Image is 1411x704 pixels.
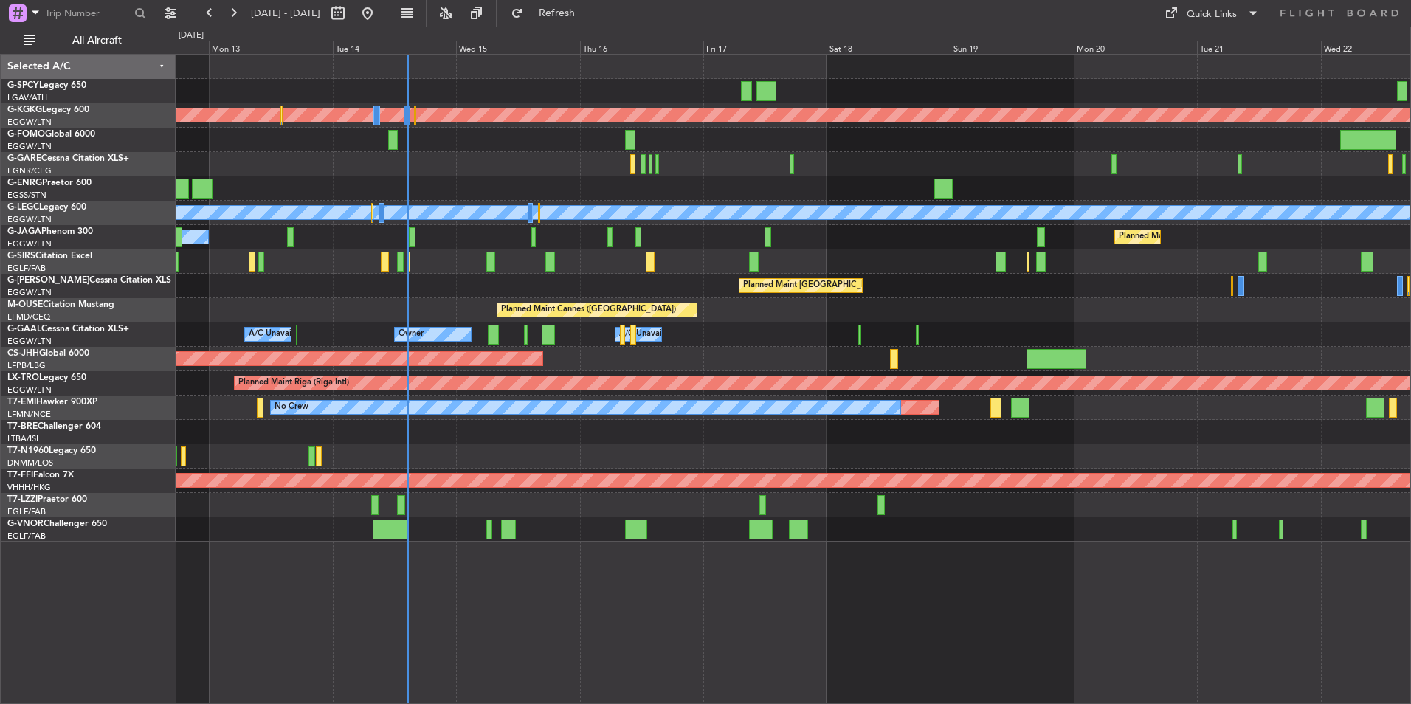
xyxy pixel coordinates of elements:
[209,41,332,54] div: Mon 13
[7,106,42,114] span: G-KGKG
[7,130,45,139] span: G-FOMO
[7,227,93,236] a: G-JAGAPhenom 300
[1074,41,1197,54] div: Mon 20
[580,41,703,54] div: Thu 16
[7,433,41,444] a: LTBA/ISL
[7,154,129,163] a: G-GARECessna Citation XLS+
[703,41,827,54] div: Fri 17
[7,276,171,285] a: G-[PERSON_NAME]Cessna Citation XLS
[7,336,52,347] a: EGGW/LTN
[7,300,43,309] span: M-OUSE
[7,154,41,163] span: G-GARE
[7,252,35,260] span: G-SIRS
[1119,226,1351,248] div: Planned Maint [GEOGRAPHIC_DATA] ([GEOGRAPHIC_DATA])
[38,35,156,46] span: All Aircraft
[179,30,204,42] div: [DATE]
[7,471,33,480] span: T7-FFI
[238,372,349,394] div: Planned Maint Riga (Riga Intl)
[7,422,101,431] a: T7-BREChallenger 604
[7,227,41,236] span: G-JAGA
[7,325,41,334] span: G-GAAL
[7,471,74,480] a: T7-FFIFalcon 7X
[7,179,92,187] a: G-ENRGPraetor 600
[275,396,308,418] div: No Crew
[7,117,52,128] a: EGGW/LTN
[1197,41,1320,54] div: Tue 21
[7,373,39,382] span: LX-TRO
[743,275,976,297] div: Planned Maint [GEOGRAPHIC_DATA] ([GEOGRAPHIC_DATA])
[7,506,46,517] a: EGLF/FAB
[7,495,38,504] span: T7-LZZI
[7,398,36,407] span: T7-EMI
[7,482,51,493] a: VHHH/HKG
[7,190,46,201] a: EGSS/STN
[7,81,86,90] a: G-SPCYLegacy 650
[7,495,87,504] a: T7-LZZIPraetor 600
[7,409,51,420] a: LFMN/NCE
[504,1,593,25] button: Refresh
[7,520,44,528] span: G-VNOR
[7,81,39,90] span: G-SPCY
[7,360,46,371] a: LFPB/LBG
[7,203,86,212] a: G-LEGCLegacy 600
[333,41,456,54] div: Tue 14
[7,203,39,212] span: G-LEGC
[251,7,320,20] span: [DATE] - [DATE]
[249,323,310,345] div: A/C Unavailable
[7,531,46,542] a: EGLF/FAB
[827,41,950,54] div: Sat 18
[7,311,50,322] a: LFMD/CEQ
[7,214,52,225] a: EGGW/LTN
[7,165,52,176] a: EGNR/CEG
[399,323,424,345] div: Owner
[619,323,680,345] div: A/C Unavailable
[7,287,52,298] a: EGGW/LTN
[7,398,97,407] a: T7-EMIHawker 900XP
[7,130,95,139] a: G-FOMOGlobal 6000
[7,300,114,309] a: M-OUSECitation Mustang
[7,349,39,358] span: CS-JHH
[951,41,1074,54] div: Sun 19
[7,446,96,455] a: T7-N1960Legacy 650
[7,276,89,285] span: G-[PERSON_NAME]
[7,238,52,249] a: EGGW/LTN
[7,263,46,274] a: EGLF/FAB
[1157,1,1266,25] button: Quick Links
[7,252,92,260] a: G-SIRSCitation Excel
[16,29,160,52] button: All Aircraft
[456,41,579,54] div: Wed 15
[7,106,89,114] a: G-KGKGLegacy 600
[7,349,89,358] a: CS-JHHGlobal 6000
[7,92,47,103] a: LGAV/ATH
[7,373,86,382] a: LX-TROLegacy 650
[7,179,42,187] span: G-ENRG
[7,325,129,334] a: G-GAALCessna Citation XLS+
[7,422,38,431] span: T7-BRE
[7,141,52,152] a: EGGW/LTN
[7,384,52,396] a: EGGW/LTN
[7,458,53,469] a: DNMM/LOS
[1187,7,1237,22] div: Quick Links
[45,2,130,24] input: Trip Number
[526,8,588,18] span: Refresh
[7,446,49,455] span: T7-N1960
[501,299,676,321] div: Planned Maint Cannes ([GEOGRAPHIC_DATA])
[7,520,107,528] a: G-VNORChallenger 650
